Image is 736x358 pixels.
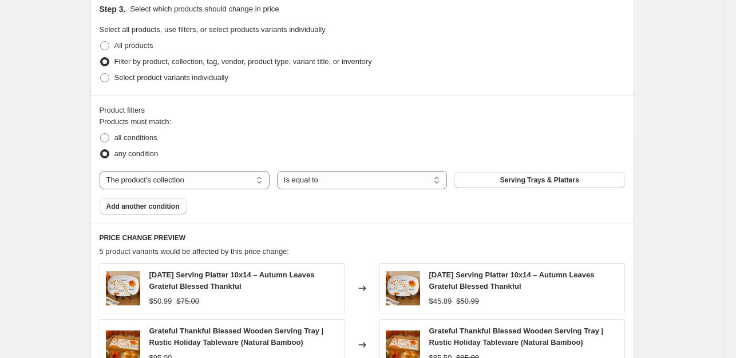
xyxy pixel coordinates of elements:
h6: PRICE CHANGE PREVIEW [100,233,625,242]
span: Grateful Thankful Blessed Wooden Serving Tray | Rustic Holiday Tableware (Natural Bamboo) [149,327,324,347]
span: Filter by product, collection, tag, vendor, product type, variant title, or inventory [114,57,372,66]
button: Serving Trays & Platters [454,172,624,188]
span: Products must match: [100,117,172,126]
h2: Step 3. [100,3,126,15]
button: Add another condition [100,198,187,214]
span: 5 product variants would be affected by this price change: [100,247,289,256]
div: Product filters [100,105,625,116]
span: All products [114,41,153,50]
span: [DATE] Serving Platter 10x14 – Autumn Leaves Grateful Blessed Thankful [429,271,595,291]
span: Serving Trays & Platters [500,176,579,185]
span: [DATE] Serving Platter 10x14 – Autumn Leaves Grateful Blessed Thankful [149,271,315,291]
span: all conditions [114,133,157,142]
span: Select product variants individually [114,73,228,82]
p: Select which products should change in price [130,3,279,15]
img: 1-2acd26f4-597c-47d2-a868-b2cbc7271dcf-_1_80x.jpg [106,271,140,305]
span: $75.00 [176,297,199,305]
img: 1-2acd26f4-597c-47d2-a868-b2cbc7271dcf-_1_80x.jpg [386,271,420,305]
span: Add another condition [106,202,180,211]
span: Select all products, use filters, or select products variants individually [100,25,326,34]
span: any condition [114,149,159,158]
span: $50.99 [149,297,172,305]
span: $50.99 [456,297,479,305]
span: $45.89 [429,297,452,305]
span: Grateful Thankful Blessed Wooden Serving Tray | Rustic Holiday Tableware (Natural Bamboo) [429,327,604,347]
